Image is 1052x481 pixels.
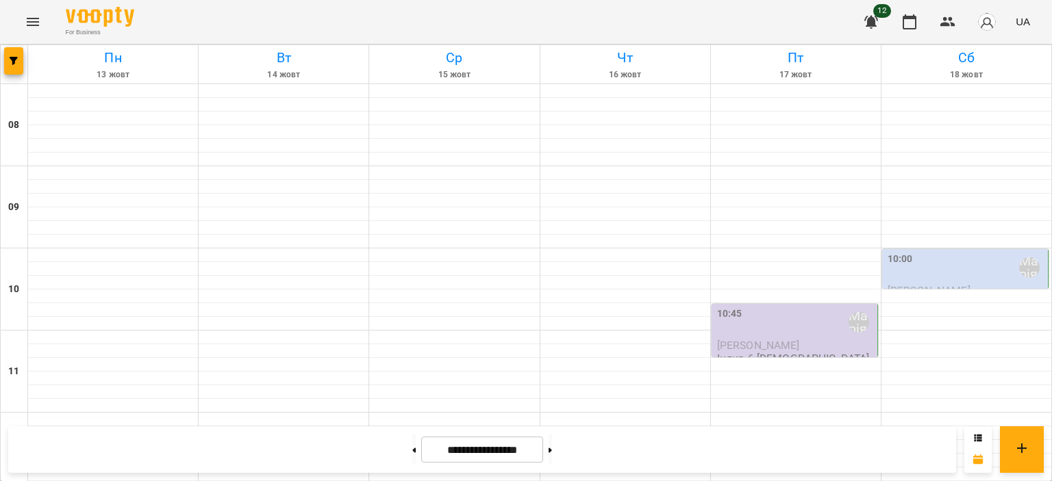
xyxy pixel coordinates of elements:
[66,28,134,37] span: For Business
[30,68,196,81] h6: 13 жовт
[884,47,1049,68] h6: Сб
[717,307,742,322] label: 10:45
[713,47,879,68] h6: Пт
[1016,14,1030,29] span: UA
[888,284,970,297] span: [PERSON_NAME]
[66,7,134,27] img: Voopty Logo
[542,68,708,81] h6: 16 жовт
[16,5,49,38] button: Menu
[713,68,879,81] h6: 17 жовт
[8,200,19,215] h6: 09
[884,68,1049,81] h6: 18 жовт
[849,312,869,333] div: Марія
[717,352,870,364] p: Індив 6-[DEMOGRAPHIC_DATA]
[201,47,366,68] h6: Вт
[873,4,891,18] span: 12
[1010,9,1036,34] button: UA
[371,68,537,81] h6: 15 жовт
[8,118,19,133] h6: 08
[30,47,196,68] h6: Пн
[1019,257,1040,278] div: Марія
[977,12,997,31] img: avatar_s.png
[8,282,19,297] h6: 10
[371,47,537,68] h6: Ср
[201,68,366,81] h6: 14 жовт
[888,252,913,267] label: 10:00
[542,47,708,68] h6: Чт
[717,339,800,352] span: [PERSON_NAME]
[8,364,19,379] h6: 11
